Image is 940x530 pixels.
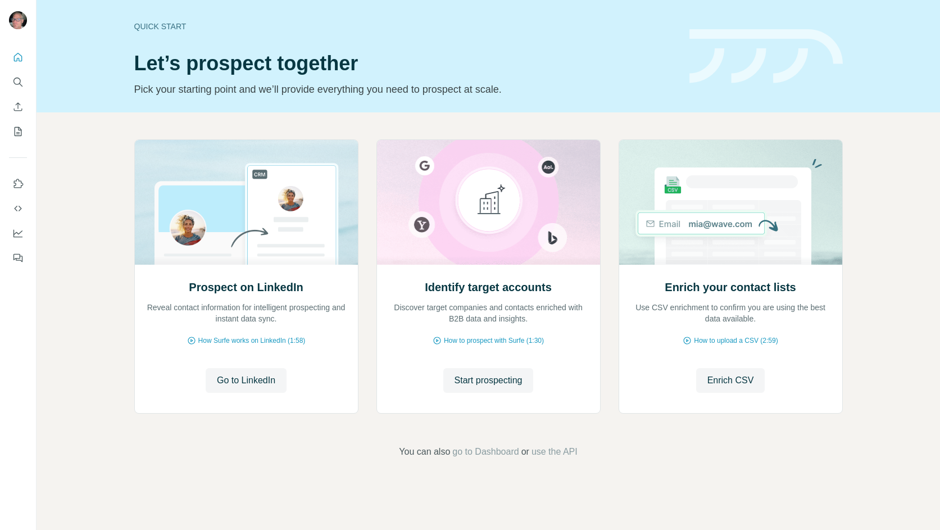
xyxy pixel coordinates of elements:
[455,374,523,387] span: Start prospecting
[189,279,303,295] h2: Prospect on LinkedIn
[9,72,27,92] button: Search
[146,302,347,324] p: Reveal contact information for intelligent prospecting and instant data sync.
[217,374,275,387] span: Go to LinkedIn
[9,47,27,67] button: Quick start
[630,302,831,324] p: Use CSV enrichment to confirm you are using the best data available.
[689,29,843,84] img: banner
[694,336,778,346] span: How to upload a CSV (2:59)
[198,336,306,346] span: How Surfe works on LinkedIn (1:58)
[134,52,676,75] h1: Let’s prospect together
[443,368,534,393] button: Start prospecting
[9,198,27,219] button: Use Surfe API
[206,368,287,393] button: Go to LinkedIn
[388,302,589,324] p: Discover target companies and contacts enriched with B2B data and insights.
[707,374,754,387] span: Enrich CSV
[9,11,27,29] img: Avatar
[696,368,765,393] button: Enrich CSV
[9,248,27,268] button: Feedback
[134,140,358,265] img: Prospect on LinkedIn
[9,97,27,117] button: Enrich CSV
[619,140,843,265] img: Enrich your contact lists
[532,445,578,459] button: use the API
[9,223,27,243] button: Dashboard
[665,279,796,295] h2: Enrich your contact lists
[134,21,676,32] div: Quick start
[444,336,544,346] span: How to prospect with Surfe (1:30)
[134,81,676,97] p: Pick your starting point and we’ll provide everything you need to prospect at scale.
[425,279,552,295] h2: Identify target accounts
[376,140,601,265] img: Identify target accounts
[9,121,27,142] button: My lists
[521,445,529,459] span: or
[9,174,27,194] button: Use Surfe on LinkedIn
[452,445,519,459] button: go to Dashboard
[399,445,450,459] span: You can also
